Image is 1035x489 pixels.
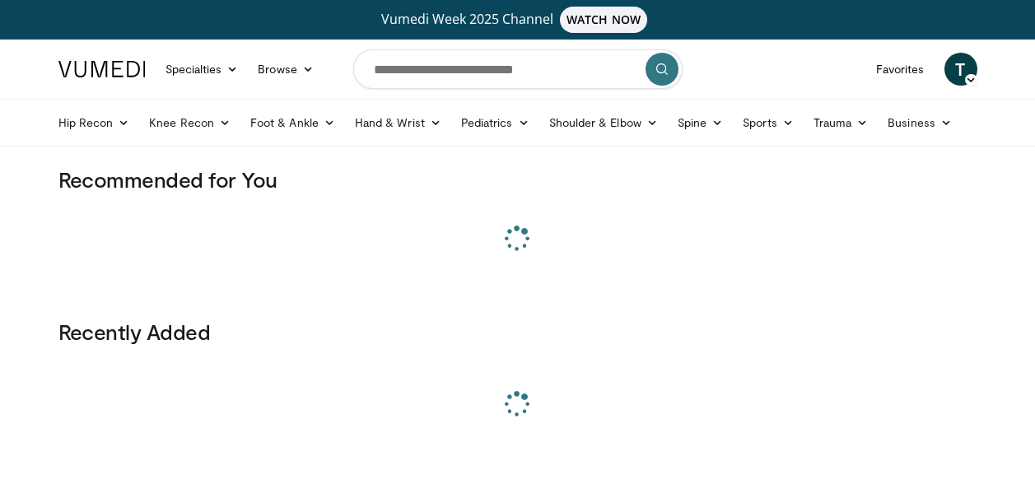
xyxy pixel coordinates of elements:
[866,53,935,86] a: Favorites
[668,106,733,139] a: Spine
[49,106,140,139] a: Hip Recon
[733,106,804,139] a: Sports
[248,53,324,86] a: Browse
[240,106,345,139] a: Foot & Ankle
[560,7,647,33] span: WATCH NOW
[539,106,668,139] a: Shoulder & Elbow
[58,319,977,345] h3: Recently Added
[451,106,539,139] a: Pediatrics
[353,49,683,89] input: Search topics, interventions
[139,106,240,139] a: Knee Recon
[804,106,879,139] a: Trauma
[58,166,977,193] h3: Recommended for You
[944,53,977,86] a: T
[156,53,249,86] a: Specialties
[345,106,451,139] a: Hand & Wrist
[878,106,962,139] a: Business
[61,7,975,33] a: Vumedi Week 2025 ChannelWATCH NOW
[58,61,146,77] img: VuMedi Logo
